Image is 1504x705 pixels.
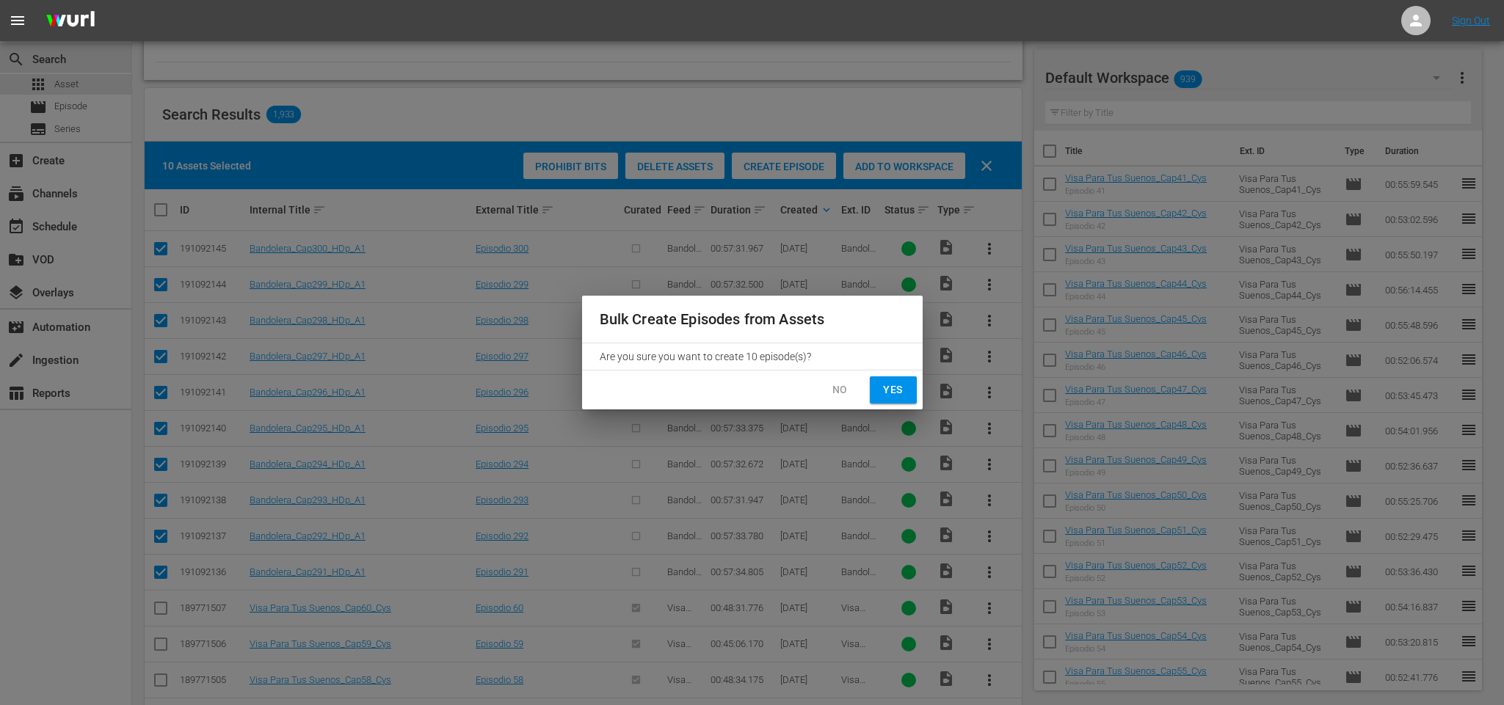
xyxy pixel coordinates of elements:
[870,376,917,403] button: Yes
[582,343,923,370] div: Are you sure you want to create 10 episode(s)?
[35,4,106,38] img: ans4CAIJ8jUAAAAAAAAAAAAAAAAAAAAAAAAgQb4GAAAAAAAAAAAAAAAAAAAAAAAAJMjXAAAAAAAAAAAAAAAAAAAAAAAAgAT5G...
[882,381,905,399] span: Yes
[817,376,864,403] button: No
[829,381,852,399] span: No
[1452,15,1490,26] a: Sign Out
[9,12,26,29] span: menu
[600,307,905,331] h2: Bulk Create Episodes from Assets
